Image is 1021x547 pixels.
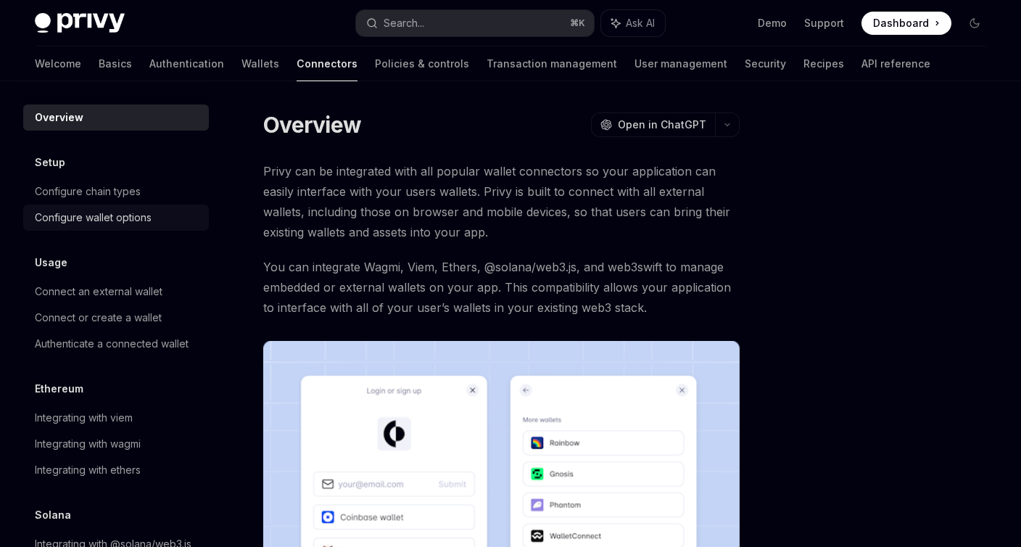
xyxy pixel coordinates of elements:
[23,205,209,231] a: Configure wallet options
[23,104,209,131] a: Overview
[861,12,951,35] a: Dashboard
[626,16,655,30] span: Ask AI
[35,309,162,326] div: Connect or create a wallet
[35,183,141,200] div: Configure chain types
[963,12,986,35] button: Toggle dark mode
[634,46,727,81] a: User management
[35,461,141,479] div: Integrating with ethers
[23,178,209,205] a: Configure chain types
[384,15,424,32] div: Search...
[745,46,786,81] a: Security
[35,154,65,171] h5: Setup
[487,46,617,81] a: Transaction management
[758,16,787,30] a: Demo
[23,331,209,357] a: Authenticate a connected wallet
[35,254,67,271] h5: Usage
[356,10,595,36] button: Search...⌘K
[35,13,125,33] img: dark logo
[35,209,152,226] div: Configure wallet options
[35,335,189,353] div: Authenticate a connected wallet
[297,46,357,81] a: Connectors
[23,431,209,457] a: Integrating with wagmi
[35,109,83,126] div: Overview
[35,46,81,81] a: Welcome
[35,380,83,398] h5: Ethereum
[23,457,209,483] a: Integrating with ethers
[23,405,209,431] a: Integrating with viem
[35,506,71,524] h5: Solana
[149,46,224,81] a: Authentication
[375,46,469,81] a: Policies & controls
[35,409,133,427] div: Integrating with viem
[35,435,141,453] div: Integrating with wagmi
[263,257,740,318] span: You can integrate Wagmi, Viem, Ethers, @solana/web3.js, and web3swift to manage embedded or exter...
[241,46,279,81] a: Wallets
[23,305,209,331] a: Connect or create a wallet
[873,16,929,30] span: Dashboard
[35,283,162,300] div: Connect an external wallet
[601,10,665,36] button: Ask AI
[570,17,585,29] span: ⌘ K
[861,46,930,81] a: API reference
[803,46,844,81] a: Recipes
[804,16,844,30] a: Support
[618,118,706,132] span: Open in ChatGPT
[263,112,361,138] h1: Overview
[263,161,740,242] span: Privy can be integrated with all popular wallet connectors so your application can easily interfa...
[99,46,132,81] a: Basics
[23,279,209,305] a: Connect an external wallet
[591,112,715,137] button: Open in ChatGPT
